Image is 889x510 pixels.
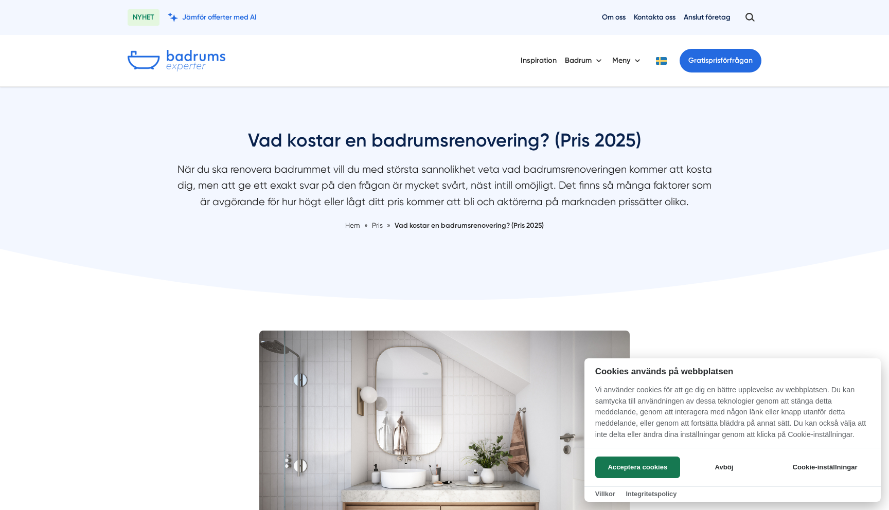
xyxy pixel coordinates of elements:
button: Acceptera cookies [595,457,680,478]
button: Cookie-inställningar [780,457,870,478]
p: Vi använder cookies för att ge dig en bättre upplevelse av webbplatsen. Du kan samtycka till anvä... [584,385,881,447]
a: Villkor [595,490,615,498]
a: Integritetspolicy [626,490,677,498]
h2: Cookies används på webbplatsen [584,367,881,376]
button: Avböj [683,457,765,478]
